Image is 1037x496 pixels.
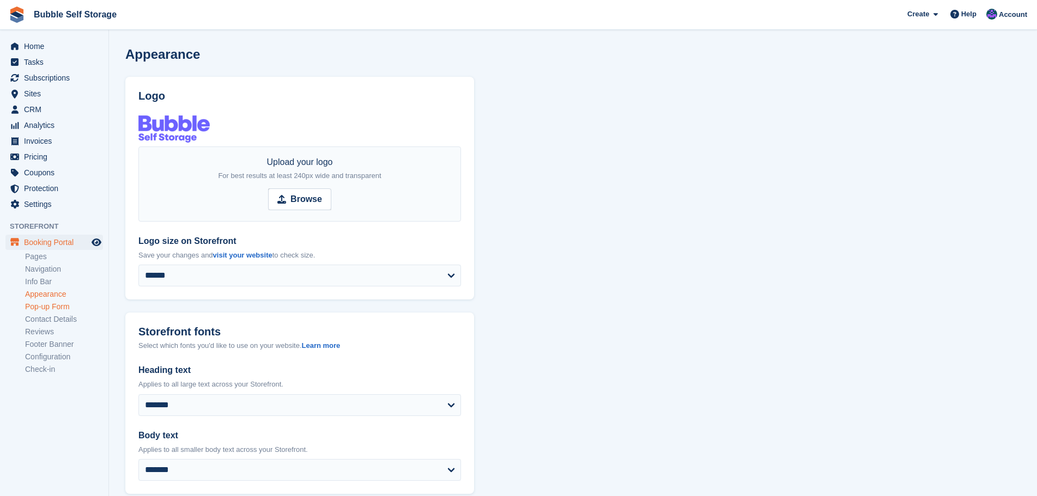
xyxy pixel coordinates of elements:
span: Protection [24,181,89,196]
img: BUBSSBUBSS_AlignLeft_Blue.png [138,115,210,143]
span: Tasks [24,54,89,70]
strong: Browse [290,193,322,206]
img: Stuart Jackson [986,9,997,20]
label: Heading text [138,364,461,377]
a: menu [5,133,103,149]
a: Reviews [25,327,103,337]
span: Coupons [24,165,89,180]
a: Preview store [90,236,103,249]
a: Footer Banner [25,339,103,350]
a: menu [5,102,103,117]
a: Info Bar [25,277,103,287]
a: Check-in [25,364,103,375]
a: menu [5,86,103,101]
a: menu [5,197,103,212]
span: Account [999,9,1027,20]
h2: Storefront fonts [138,326,221,338]
span: Help [961,9,977,20]
a: Learn more [301,341,340,350]
span: Create [907,9,929,20]
a: Configuration [25,352,103,362]
h1: Appearance [125,47,200,62]
a: menu [5,118,103,133]
div: Select which fonts you'd like to use on your website. [138,340,461,351]
a: menu [5,235,103,250]
label: Logo size on Storefront [138,235,461,248]
h2: Logo [138,90,461,102]
a: Contact Details [25,314,103,324]
span: CRM [24,102,89,117]
a: menu [5,39,103,54]
span: Sites [24,86,89,101]
span: Booking Portal [24,235,89,250]
img: stora-icon-8386f47178a22dfd0bd8f6a31ec36ba5ce8667c1dd55bd0f319d3a0aa187defe.svg [9,7,25,23]
a: menu [5,70,103,85]
p: Applies to all smaller body text across your Storefront. [138,444,461,455]
a: menu [5,149,103,164]
a: Appearance [25,289,103,299]
span: Pricing [24,149,89,164]
p: Save your changes and to check size. [138,250,461,261]
a: Navigation [25,264,103,274]
span: Settings [24,197,89,212]
a: Pages [25,252,103,262]
p: Applies to all large text across your Storefront. [138,379,461,390]
span: Subscriptions [24,70,89,85]
input: Browse [268,188,331,210]
a: Bubble Self Storage [29,5,121,23]
div: Upload your logo [218,156,381,182]
a: menu [5,54,103,70]
a: visit your website [213,251,272,259]
span: Home [24,39,89,54]
span: Analytics [24,118,89,133]
a: menu [5,181,103,196]
a: Pop-up Form [25,302,103,312]
span: Storefront [10,221,108,232]
label: Body text [138,429,461,442]
span: Invoices [24,133,89,149]
span: For best results at least 240px wide and transparent [218,172,381,180]
a: menu [5,165,103,180]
